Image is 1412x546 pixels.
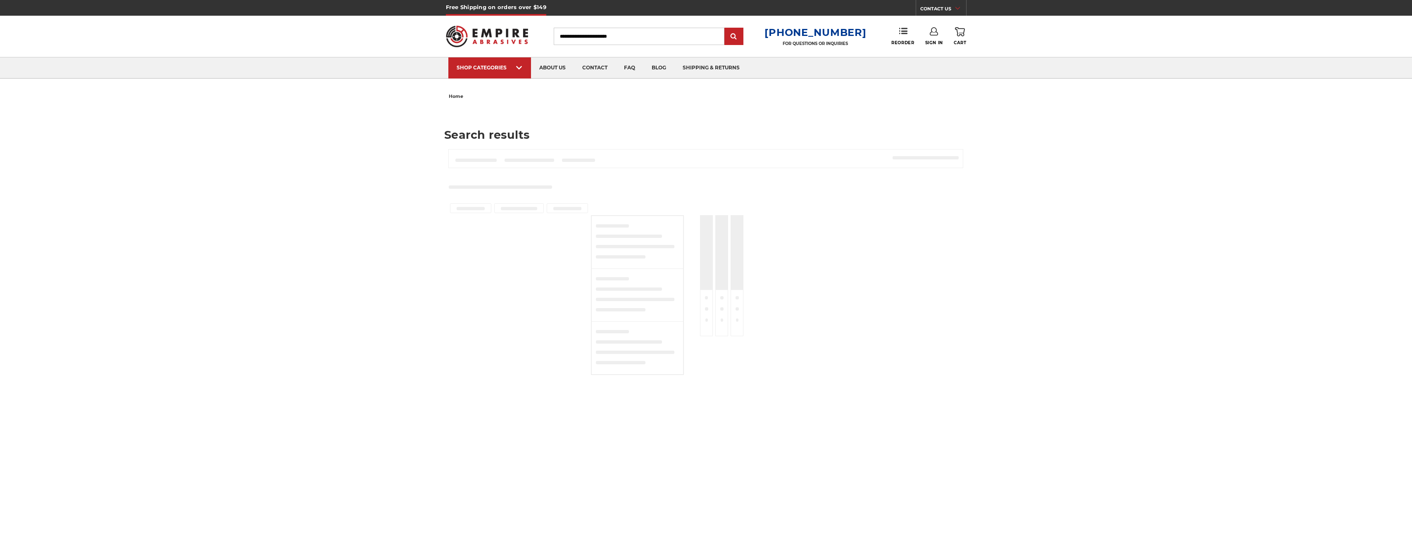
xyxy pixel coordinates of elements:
[674,57,748,78] a: shipping & returns
[891,40,914,45] span: Reorder
[616,57,643,78] a: faq
[954,40,966,45] span: Cart
[444,129,968,140] h1: Search results
[954,27,966,45] a: Cart
[764,26,866,38] a: [PHONE_NUMBER]
[457,64,523,71] div: SHOP CATEGORIES
[446,20,529,52] img: Empire Abrasives
[531,57,574,78] a: about us
[726,28,742,45] input: Submit
[574,57,616,78] a: contact
[643,57,674,78] a: blog
[925,40,943,45] span: Sign In
[764,41,866,46] p: FOR QUESTIONS OR INQUIRIES
[920,4,966,16] a: CONTACT US
[891,27,914,45] a: Reorder
[449,93,463,99] span: home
